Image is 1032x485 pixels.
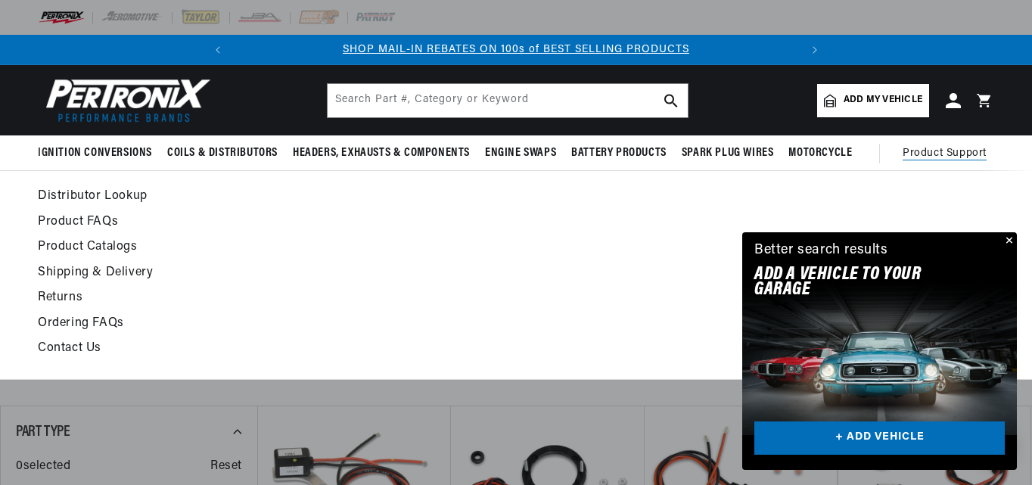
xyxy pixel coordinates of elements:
span: Headers, Exhausts & Components [293,145,470,161]
summary: Ignition Conversions [38,135,160,171]
div: Better search results [754,240,888,262]
a: Returns [38,288,734,309]
div: 1 of 2 [233,42,800,58]
a: + ADD VEHICLE [754,421,1005,455]
summary: Motorcycle [781,135,859,171]
a: Product FAQs [38,212,734,233]
summary: Battery Products [564,135,674,171]
span: 0 selected [16,457,70,477]
button: search button [654,84,688,117]
summary: Headers, Exhausts & Components [285,135,477,171]
input: Search Part #, Category or Keyword [328,84,688,117]
span: Reset [210,457,242,477]
div: Announcement [233,42,800,58]
span: Spark Plug Wires [682,145,774,161]
summary: Spark Plug Wires [674,135,782,171]
button: Translation missing: en.sections.announcements.next_announcement [800,35,830,65]
a: Product Catalogs [38,237,734,258]
summary: Coils & Distributors [160,135,285,171]
span: Add my vehicle [844,93,922,107]
a: Shipping & Delivery [38,263,734,284]
span: Ignition Conversions [38,145,152,161]
a: Contact Us [38,338,734,359]
span: Coils & Distributors [167,145,278,161]
span: Battery Products [571,145,667,161]
button: Close [999,232,1017,250]
a: Distributor Lookup [38,186,734,207]
a: SHOP MAIL-IN REBATES ON 100s of BEST SELLING PRODUCTS [343,44,689,55]
span: Motorcycle [788,145,852,161]
h2: Add A VEHICLE to your garage [754,267,967,298]
span: Part Type [16,424,70,440]
span: Product Support [903,145,987,162]
img: Pertronix [38,74,212,126]
span: Engine Swaps [485,145,556,161]
summary: Product Support [903,135,994,172]
a: Ordering FAQs [38,313,734,334]
button: Translation missing: en.sections.announcements.previous_announcement [203,35,233,65]
a: Add my vehicle [817,84,929,117]
summary: Engine Swaps [477,135,564,171]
